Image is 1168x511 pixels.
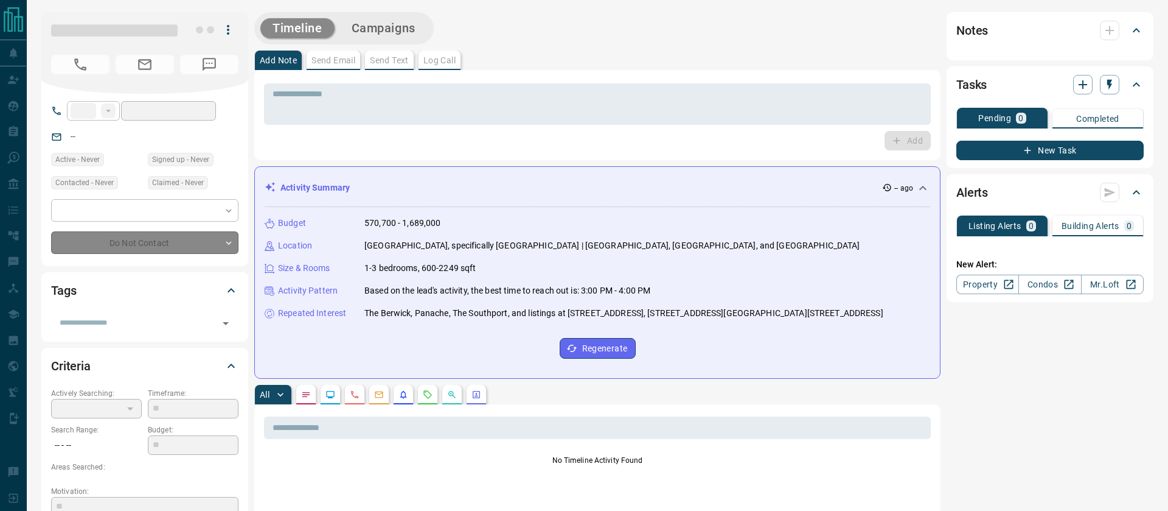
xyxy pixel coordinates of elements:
a: Property [956,275,1019,294]
svg: Lead Browsing Activity [325,390,335,400]
p: Size & Rooms [278,262,330,275]
a: -- [71,132,75,141]
svg: Listing Alerts [398,390,408,400]
svg: Calls [350,390,360,400]
p: Completed [1076,115,1119,123]
p: Areas Searched: [51,462,238,473]
p: Location [278,239,312,252]
svg: Notes [301,390,311,400]
p: 1-3 bedrooms, 600-2249 sqft [364,262,476,275]
div: Alerts [956,178,1144,207]
p: Activity Summary [280,181,350,194]
button: New Task [956,141,1144,160]
h2: Notes [956,21,988,40]
h2: Alerts [956,183,988,202]
p: 0 [1018,114,1023,122]
div: Notes [956,16,1144,45]
p: Activity Pattern [278,284,338,297]
p: 0 [1127,222,1131,230]
span: No Number [180,55,238,74]
p: Actively Searching: [51,388,142,399]
div: Criteria [51,351,238,381]
p: -- ago [894,183,913,194]
span: Claimed - Never [152,177,204,189]
button: Open [217,315,234,332]
button: Campaigns [339,18,428,38]
p: The Berwick, Panache, The Southport, and listings at [STREET_ADDRESS], [STREET_ADDRESS][GEOGRAPHI... [364,307,883,320]
span: No Email [116,55,174,74]
span: No Number [51,55,109,74]
p: Repeated Interest [278,307,346,320]
a: Condos [1018,275,1081,294]
svg: Agent Actions [471,390,481,400]
p: Listing Alerts [968,222,1021,230]
svg: Emails [374,390,384,400]
span: Signed up - Never [152,153,209,166]
p: Building Alerts [1062,222,1119,230]
p: All [260,390,269,399]
div: Do Not Contact [51,231,238,254]
p: Motivation: [51,486,238,497]
span: Active - Never [55,153,100,166]
button: Regenerate [560,338,636,359]
p: Budget: [148,425,238,435]
p: 0 [1029,222,1034,230]
h2: Criteria [51,356,91,376]
p: -- - -- [51,435,142,456]
p: Pending [978,114,1011,122]
p: Timeframe: [148,388,238,399]
a: Mr.Loft [1081,275,1144,294]
p: New Alert: [956,258,1144,271]
p: Search Range: [51,425,142,435]
p: Budget [278,217,306,230]
h2: Tags [51,281,76,300]
p: [GEOGRAPHIC_DATA], specifically [GEOGRAPHIC_DATA] | [GEOGRAPHIC_DATA], [GEOGRAPHIC_DATA], and [GE... [364,239,860,252]
p: 570,700 - 1,689,000 [364,217,441,230]
svg: Opportunities [447,390,457,400]
span: Contacted - Never [55,177,114,189]
svg: Requests [423,390,433,400]
p: No Timeline Activity Found [264,455,931,466]
div: Tasks [956,70,1144,99]
p: Based on the lead's activity, the best time to reach out is: 3:00 PM - 4:00 PM [364,284,650,297]
button: Timeline [260,18,335,38]
div: Activity Summary-- ago [265,177,930,199]
h2: Tasks [956,75,987,94]
p: Add Note [260,56,297,65]
div: Tags [51,276,238,305]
